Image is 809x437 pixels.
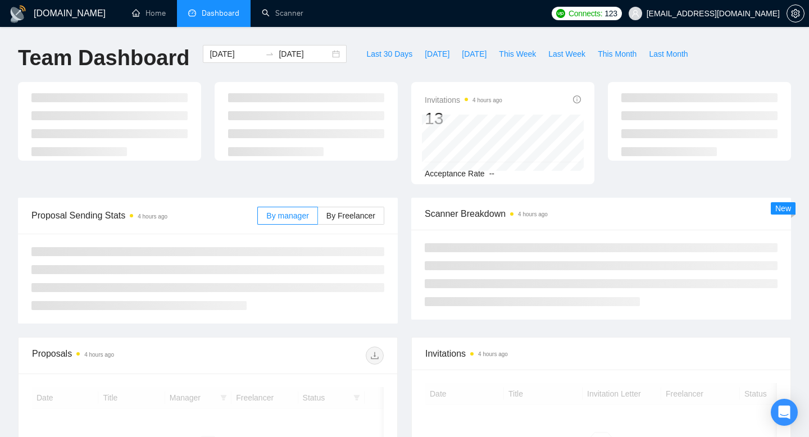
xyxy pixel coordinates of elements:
[478,351,508,357] time: 4 hours ago
[202,8,239,18] span: Dashboard
[425,93,502,107] span: Invitations
[787,9,805,18] a: setting
[542,45,592,63] button: Last Week
[425,108,502,129] div: 13
[425,347,777,361] span: Invitations
[266,211,308,220] span: By manager
[643,45,694,63] button: Last Month
[489,169,494,178] span: --
[548,48,585,60] span: Last Week
[499,48,536,60] span: This Week
[262,8,303,18] a: searchScanner
[419,45,456,63] button: [DATE]
[265,49,274,58] span: to
[573,95,581,103] span: info-circle
[9,5,27,23] img: logo
[425,169,485,178] span: Acceptance Rate
[493,45,542,63] button: This Week
[265,49,274,58] span: swap-right
[31,208,257,222] span: Proposal Sending Stats
[771,399,798,426] div: Open Intercom Messenger
[598,48,637,60] span: This Month
[138,213,167,220] time: 4 hours ago
[631,10,639,17] span: user
[132,8,166,18] a: homeHome
[456,45,493,63] button: [DATE]
[188,9,196,17] span: dashboard
[32,347,208,365] div: Proposals
[425,207,778,221] span: Scanner Breakdown
[462,48,487,60] span: [DATE]
[84,352,114,358] time: 4 hours ago
[279,48,330,60] input: End date
[556,9,565,18] img: upwork-logo.png
[360,45,419,63] button: Last 30 Days
[210,48,261,60] input: Start date
[592,45,643,63] button: This Month
[518,211,548,217] time: 4 hours ago
[18,45,189,71] h1: Team Dashboard
[366,48,412,60] span: Last 30 Days
[569,7,602,20] span: Connects:
[775,204,791,213] span: New
[605,7,617,20] span: 123
[425,48,449,60] span: [DATE]
[787,9,804,18] span: setting
[649,48,688,60] span: Last Month
[326,211,375,220] span: By Freelancer
[472,97,502,103] time: 4 hours ago
[787,4,805,22] button: setting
